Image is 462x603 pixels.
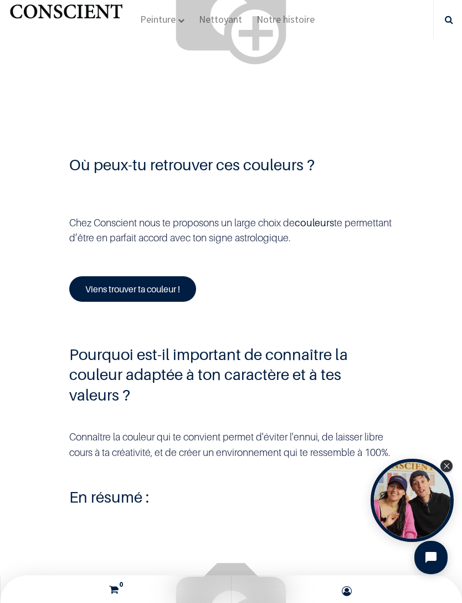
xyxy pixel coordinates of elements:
iframe: Tidio Chat [405,531,457,584]
div: Open Tolstoy [371,459,454,542]
div: Close Tolstoy widget [440,460,453,472]
span: Notre histoire [256,13,315,26]
h2: En résumé : [69,487,393,507]
a: 0 [3,575,228,603]
sup: 0 [116,580,126,589]
div: Tolstoy bubble widget [371,459,454,542]
div: Open Tolstoy widget [371,459,454,542]
a: Viens trouver ta couleur ! [69,276,196,302]
span: Nettoyant [199,13,242,26]
span: Connaître la couleur qui te convient permet d'éviter l'ennui, de laisser libre cours à ta créativ... [69,431,390,458]
span: Peinture [140,13,176,26]
h2: Où peux-tu retrouver ces couleurs ? [69,155,393,175]
p: Chez Conscient nous te proposons un large choix de te permettant d’être en parfait accord avec to... [69,215,393,245]
b: couleurs [295,217,334,229]
h2: Pourquoi est-il important de connaître la couleur adaptée à ton caractère et à tes valeurs ? [69,344,393,405]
